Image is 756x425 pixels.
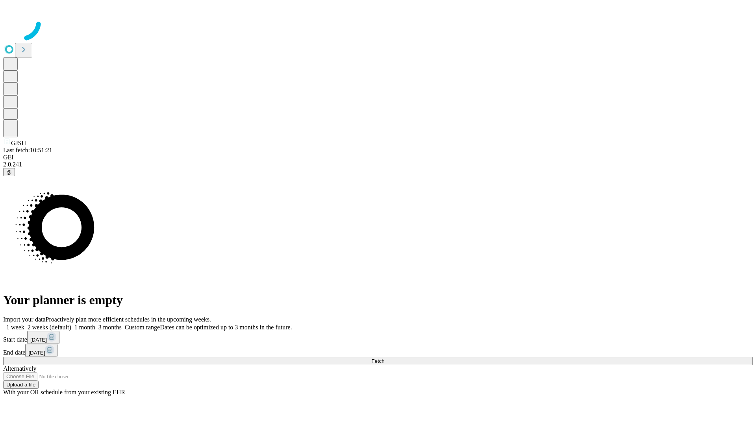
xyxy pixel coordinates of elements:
[6,169,12,175] span: @
[3,381,39,389] button: Upload a file
[3,293,753,307] h1: Your planner is empty
[3,168,15,176] button: @
[3,154,753,161] div: GEI
[28,324,71,331] span: 2 weeks (default)
[3,161,753,168] div: 2.0.241
[3,316,46,323] span: Import your data
[6,324,24,331] span: 1 week
[27,331,59,344] button: [DATE]
[3,365,36,372] span: Alternatively
[11,140,26,146] span: GJSH
[3,389,125,395] span: With your OR schedule from your existing EHR
[74,324,95,331] span: 1 month
[3,357,753,365] button: Fetch
[30,337,47,343] span: [DATE]
[160,324,292,331] span: Dates can be optimized up to 3 months in the future.
[3,147,52,153] span: Last fetch: 10:51:21
[98,324,122,331] span: 3 months
[125,324,160,331] span: Custom range
[46,316,211,323] span: Proactively plan more efficient schedules in the upcoming weeks.
[3,344,753,357] div: End date
[371,358,384,364] span: Fetch
[25,344,57,357] button: [DATE]
[3,331,753,344] div: Start date
[28,350,45,356] span: [DATE]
